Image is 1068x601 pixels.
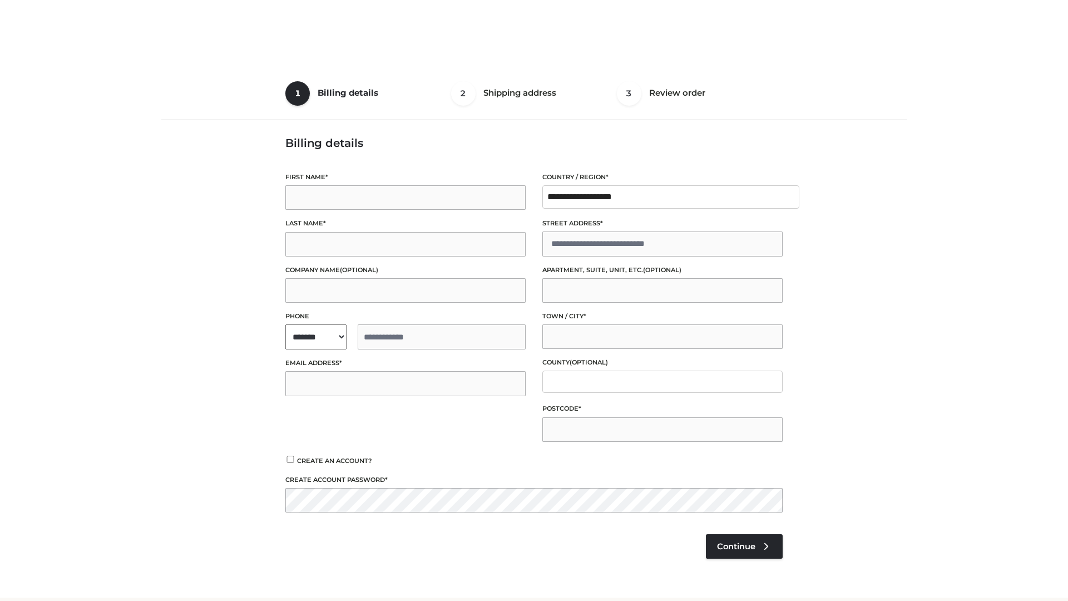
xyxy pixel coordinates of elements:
label: Email address [285,358,526,368]
label: Apartment, suite, unit, etc. [542,265,783,275]
span: 2 [451,81,476,106]
label: Phone [285,311,526,322]
a: Continue [706,534,783,559]
label: Country / Region [542,172,783,183]
label: County [542,357,783,368]
label: Create account password [285,475,783,485]
span: Billing details [318,87,378,98]
label: Postcode [542,403,783,414]
span: Shipping address [483,87,556,98]
label: Town / City [542,311,783,322]
span: (optional) [340,266,378,274]
span: 1 [285,81,310,106]
span: Review order [649,87,705,98]
span: Create an account? [297,457,372,465]
label: Street address [542,218,783,229]
label: Company name [285,265,526,275]
label: Last name [285,218,526,229]
span: Continue [717,541,755,551]
input: Create an account? [285,456,295,463]
span: (optional) [643,266,681,274]
span: 3 [617,81,641,106]
label: First name [285,172,526,183]
span: (optional) [570,358,608,366]
h3: Billing details [285,136,783,150]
